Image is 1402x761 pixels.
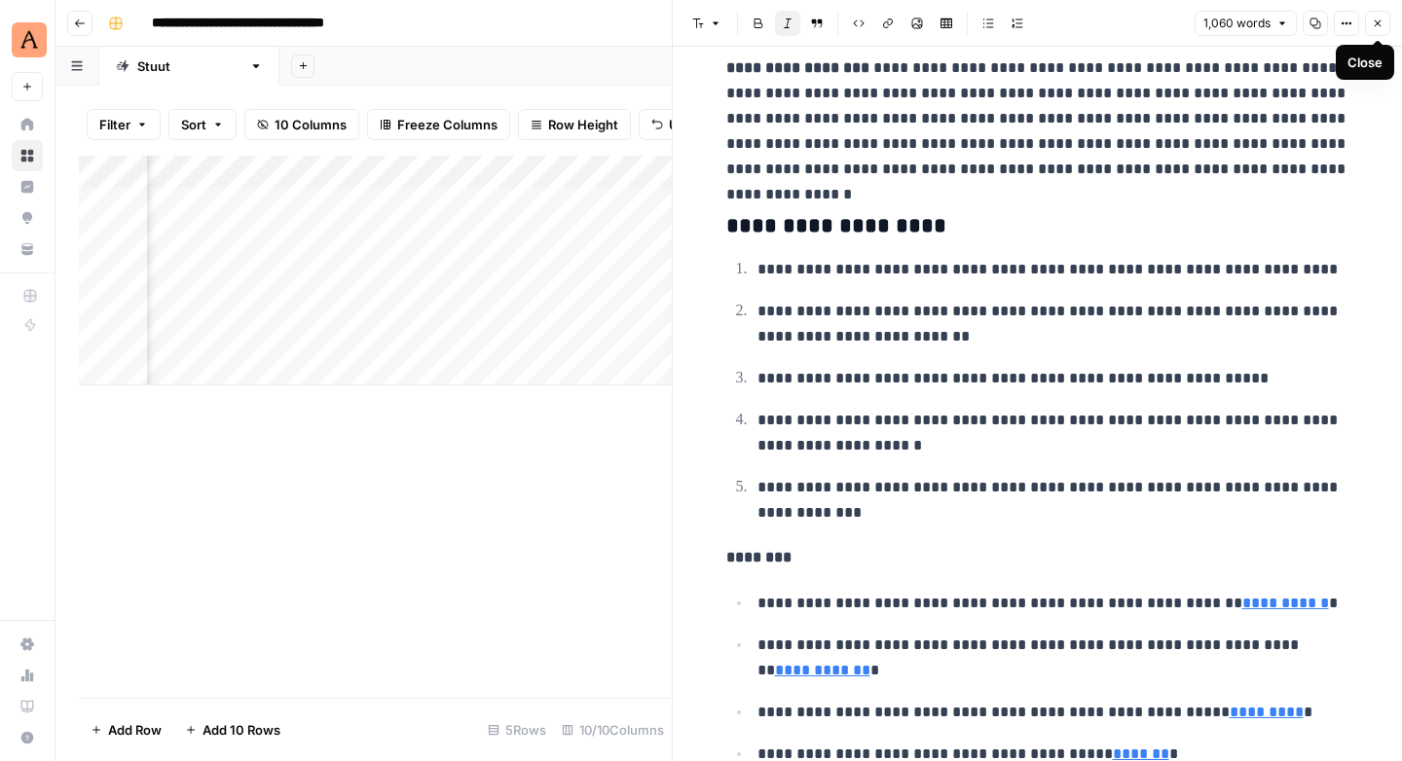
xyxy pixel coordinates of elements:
[181,115,206,134] span: Sort
[99,115,130,134] span: Filter
[12,234,43,265] a: Your Data
[12,16,43,64] button: Workspace: Animalz
[203,720,280,740] span: Add 10 Rows
[12,660,43,691] a: Usage
[12,171,43,202] a: Insights
[12,140,43,171] a: Browse
[1347,53,1383,72] div: Close
[639,109,715,140] button: Undo
[137,56,241,76] div: [PERSON_NAME]
[1195,11,1297,36] button: 1,060 words
[99,47,279,86] a: [PERSON_NAME]
[79,714,173,745] button: Add Row
[108,720,162,740] span: Add Row
[12,202,43,234] a: Opportunities
[1203,15,1271,32] span: 1,060 words
[12,722,43,753] button: Help + Support
[518,109,631,140] button: Row Height
[168,109,237,140] button: Sort
[12,109,43,140] a: Home
[367,109,510,140] button: Freeze Columns
[173,714,292,745] button: Add 10 Rows
[480,714,554,745] div: 5 Rows
[275,115,347,134] span: 10 Columns
[12,22,47,57] img: Animalz Logo
[397,115,498,134] span: Freeze Columns
[87,109,161,140] button: Filter
[548,115,618,134] span: Row Height
[12,691,43,722] a: Learning Hub
[244,109,359,140] button: 10 Columns
[554,714,672,745] div: 10/10 Columns
[12,629,43,660] a: Settings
